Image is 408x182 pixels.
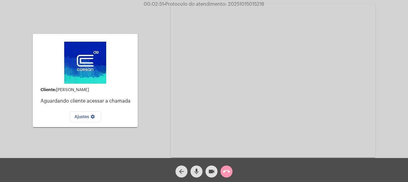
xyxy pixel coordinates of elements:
span: • [164,2,165,7]
span: Ajustes [74,115,96,119]
strong: Cliente: [40,88,56,92]
img: d4669ae0-8c07-2337-4f67-34b0df7f5ae4.jpeg [64,42,106,84]
mat-icon: arrow_back [178,168,185,175]
mat-icon: settings [89,114,96,121]
div: [PERSON_NAME] [40,88,133,92]
mat-icon: videocam [208,168,215,175]
mat-icon: call_end [223,168,230,175]
button: Ajustes [70,112,101,122]
mat-icon: mic [193,168,200,175]
span: Protocolo do atendimento: 20251015015218 [164,2,264,7]
p: Aguardando cliente acessar a chamada [40,98,133,104]
span: 00:02:51 [144,2,164,7]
